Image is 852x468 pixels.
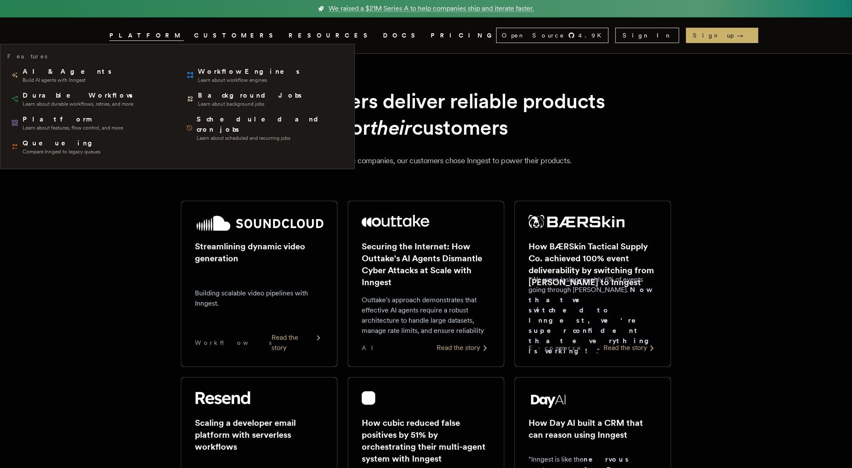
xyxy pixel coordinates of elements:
[23,90,134,101] span: Durable Workflows
[362,391,375,405] img: cubic
[23,77,113,84] span: Build AI agents with Inngest
[529,215,625,228] img: BÆRSkin Tactical Supply Co.
[370,115,412,140] em: their
[201,88,651,141] h1: customers deliver reliable products for customers
[529,286,655,355] strong: Now that we switched to Inngest, we're super confident that everything is working!
[183,87,348,111] a: Background JobsLearn about background jobs
[198,90,303,101] span: Background Jobs
[198,77,301,84] span: Learn about workflow engines
[183,111,348,145] a: Scheduled and cron jobsLearn about scheduled and recurring jobs
[529,417,657,441] h2: How Day AI built a CRM that can reason using Inngest
[183,63,348,87] a: Workflow EnginesLearn about workflow engines
[194,30,278,41] a: CUSTOMERS
[195,215,323,232] img: SoundCloud
[502,31,565,40] span: Open Source
[7,63,172,87] a: AI & AgentsBuild AI agents with Inngest
[197,135,344,142] span: Learn about scheduled and recurring jobs
[529,391,569,408] img: Day AI
[7,111,172,135] a: PlatformLearn about features, flow control, and more
[529,274,657,356] p: "We were losing roughly 6% of events going through [PERSON_NAME]. ."
[615,28,679,43] a: Sign In
[23,138,100,148] span: Queueing
[362,295,490,336] p: Outtake's approach demonstrates that effective AI agents require a robust architecture to handle ...
[195,338,272,347] span: Workflows
[383,30,420,41] a: DOCS
[515,201,671,367] a: BÆRSkin Tactical Supply Co. logoHow BÆRSkin Tactical Supply Co. achieved 100% event deliverabilit...
[109,30,184,41] button: PLATFORM
[23,101,134,107] span: Learn about durable workflows, retries, and more
[431,30,496,41] a: PRICING
[195,288,323,309] p: Building scalable video pipelines with Inngest.
[529,240,657,288] h2: How BÆRSkin Tactical Supply Co. achieved 100% event deliverability by switching from [PERSON_NAME...
[23,124,123,131] span: Learn about features, flow control, and more
[603,343,657,353] div: Read the story
[362,344,380,352] span: AI
[23,66,113,77] span: AI & Agents
[289,30,373,41] button: RESOURCES
[195,391,250,405] img: Resend
[686,28,758,43] a: Sign up
[272,332,323,353] div: Read the story
[362,215,429,227] img: Outtake
[197,114,344,135] span: Scheduled and cron jobs
[7,87,172,111] a: Durable WorkflowsLearn about durable workflows, retries, and more
[181,201,337,367] a: SoundCloud logoStreamlining dynamic video generationBuilding scalable video pipelines with Innges...
[578,31,606,40] span: 4.9 K
[198,101,303,107] span: Learn about background jobs
[362,240,490,288] h2: Securing the Internet: How Outtake's AI Agents Dismantle Cyber Attacks at Scale with Inngest
[529,344,581,352] span: E-commerce
[23,114,123,124] span: Platform
[120,155,732,167] p: From startups to public companies, our customers chose Inngest to power their products.
[7,135,172,159] a: QueueingCompare Inngest to legacy queues
[437,343,490,353] div: Read the story
[198,66,301,77] span: Workflow Engines
[86,17,766,53] nav: Global
[737,31,752,40] span: →
[23,148,100,155] span: Compare Inngest to legacy queues
[362,417,490,465] h2: How cubic reduced false positives by 51% by orchestrating their multi-agent system with Inngest
[7,51,47,61] h3: Features
[195,240,323,264] h2: Streamlining dynamic video generation
[329,3,535,14] span: We raised a $21M Series A to help companies ship and iterate faster.
[348,201,504,367] a: Outtake logoSecuring the Internet: How Outtake's AI Agents Dismantle Cyber Attacks at Scale with ...
[195,417,323,453] h2: Scaling a developer email platform with serverless workflows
